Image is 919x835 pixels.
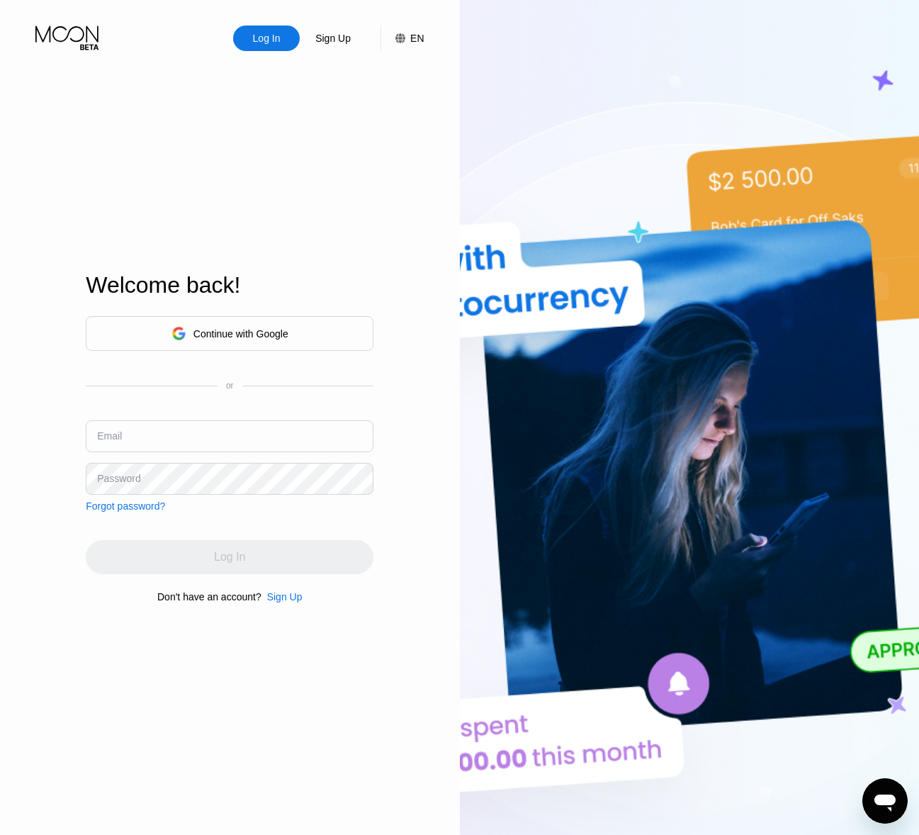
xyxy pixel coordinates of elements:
div: Password [97,473,140,484]
div: Sign Up [300,26,366,51]
div: Don't have an account? [157,591,261,603]
div: Sign Up [267,591,303,603]
div: Log In [233,26,300,51]
div: Email [97,430,122,442]
div: Continue with Google [86,316,373,351]
div: Welcome back! [86,272,373,298]
div: EN [380,26,424,51]
div: Log In [252,31,282,45]
div: EN [410,33,424,44]
div: or [226,381,234,391]
div: Sign Up [314,31,352,45]
div: Forgot password? [86,500,165,512]
iframe: Button to launch messaging window [862,778,908,824]
div: Continue with Google [193,328,288,340]
div: Sign Up [261,591,303,603]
